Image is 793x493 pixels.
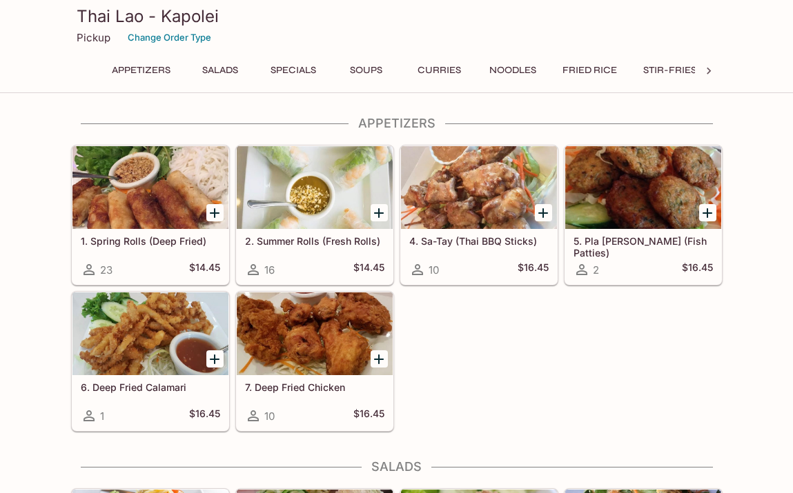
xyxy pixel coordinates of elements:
[245,235,384,247] h5: 2. Summer Rolls (Fresh Rolls)
[371,204,388,221] button: Add 2. Summer Rolls (Fresh Rolls)
[72,292,228,375] div: 6. Deep Fried Calamari
[565,146,721,229] div: 5. Pla Tod Mun (Fish Patties)
[189,261,220,278] h5: $14.45
[565,145,722,285] a: 5. Pla [PERSON_NAME] (Fish Patties)2$16.45
[264,410,275,423] span: 10
[699,204,716,221] button: Add 5. Pla Tod Mun (Fish Patties)
[237,146,393,229] div: 2. Summer Rolls (Fresh Rolls)
[409,61,471,80] button: Curries
[429,263,439,276] span: 10
[574,235,713,258] h5: 5. Pla [PERSON_NAME] (Fish Patties)
[71,459,723,474] h4: Salads
[81,381,220,393] h5: 6. Deep Fried Calamari
[189,61,251,80] button: Salads
[555,61,625,80] button: Fried Rice
[100,263,112,276] span: 23
[636,61,704,80] button: Stir-Fries
[409,235,549,247] h5: 4. Sa-Tay (Thai BBQ Sticks)
[81,235,220,247] h5: 1. Spring Rolls (Deep Fried)
[482,61,544,80] button: Noodles
[71,116,723,131] h4: Appetizers
[77,31,110,44] p: Pickup
[682,261,713,278] h5: $16.45
[353,261,384,278] h5: $14.45
[189,408,220,424] h5: $16.45
[371,350,388,368] button: Add 7. Deep Fried Chicken
[72,146,228,229] div: 1. Spring Rolls (Deep Fried)
[245,381,384,393] h5: 7. Deep Fried Chicken
[237,292,393,375] div: 7. Deep Fried Chicken
[593,263,599,276] span: 2
[262,61,324,80] button: Specials
[535,204,552,221] button: Add 4. Sa-Tay (Thai BBQ Sticks)
[100,410,104,423] span: 1
[72,292,229,431] a: 6. Deep Fried Calamari1$16.45
[264,263,275,276] span: 16
[121,27,217,48] button: Change Order Type
[236,292,393,431] a: 7. Deep Fried Chicken10$16.45
[206,350,224,368] button: Add 6. Deep Fried Calamari
[400,145,558,285] a: 4. Sa-Tay (Thai BBQ Sticks)10$16.45
[72,145,229,285] a: 1. Spring Rolls (Deep Fried)23$14.45
[401,146,557,229] div: 4. Sa-Tay (Thai BBQ Sticks)
[353,408,384,424] h5: $16.45
[77,6,717,27] h3: Thai Lao - Kapolei
[104,61,178,80] button: Appetizers
[335,61,398,80] button: Soups
[206,204,224,221] button: Add 1. Spring Rolls (Deep Fried)
[518,261,549,278] h5: $16.45
[236,145,393,285] a: 2. Summer Rolls (Fresh Rolls)16$14.45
